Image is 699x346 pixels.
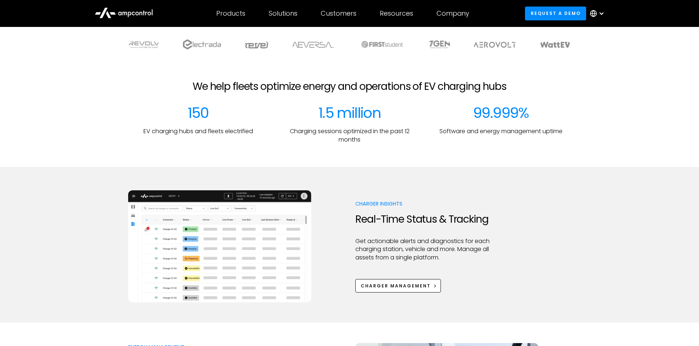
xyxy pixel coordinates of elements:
div: Company [437,9,469,17]
img: WattEV logo [540,42,570,48]
div: Solutions [269,9,297,17]
div: 150 [187,104,209,122]
p: EV charging hubs and fleets electrified [143,127,253,135]
div: Customers [321,9,356,17]
div: 1.5 million [318,104,381,122]
a: Request a demo [525,7,586,20]
p: Get actionable alerts and diagnostics for each charging station, vehicle and more. Manage all ass... [355,237,495,262]
div: Products [216,9,245,17]
img: Aerovolt Logo [473,42,517,48]
p: Charging sessions optimized in the past 12 months [280,127,419,144]
h2: We help fleets optimize energy and operations of EV charging hubs [193,80,506,93]
a: Charger Management [355,279,441,293]
div: Resources [380,9,413,17]
p: Charger Insights [355,200,495,207]
h2: Real-Time Status & Tracking [355,213,495,226]
img: electrada logo [183,39,221,49]
p: Software and energy management uptime [439,127,562,135]
div: Charger Management [361,283,431,289]
div: 99.999% [473,104,529,122]
img: Ampcontrol EV charging management system for on time departure [128,190,311,302]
